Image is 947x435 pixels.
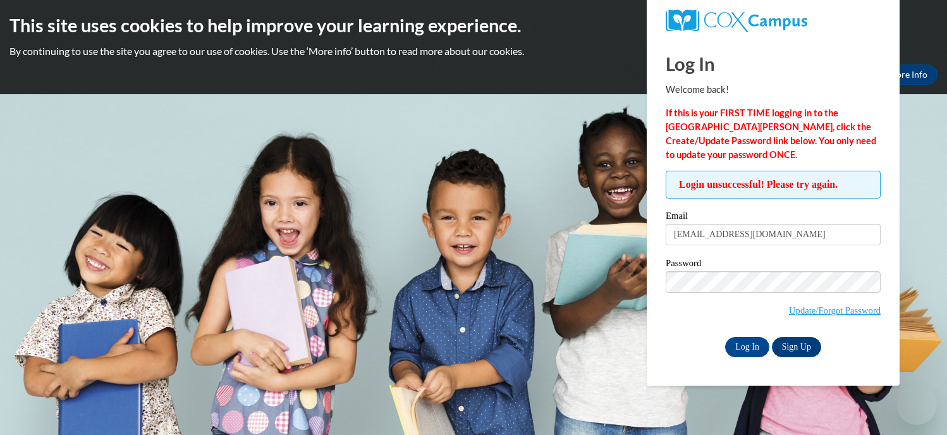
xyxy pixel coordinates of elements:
[666,259,881,271] label: Password
[666,107,876,160] strong: If this is your FIRST TIME logging in to the [GEOGRAPHIC_DATA][PERSON_NAME], click the Create/Upd...
[666,83,881,97] p: Welcome back!
[878,64,938,85] a: More Info
[666,51,881,77] h1: Log In
[896,384,937,425] iframe: Button to launch messaging window
[666,171,881,199] span: Login unsuccessful! Please try again.
[772,337,821,357] a: Sign Up
[9,13,938,38] h2: This site uses cookies to help improve your learning experience.
[789,305,881,316] a: Update/Forgot Password
[725,337,769,357] input: Log In
[666,9,807,32] img: COX Campus
[666,211,881,224] label: Email
[666,9,881,32] a: COX Campus
[9,44,938,58] p: By continuing to use the site you agree to our use of cookies. Use the ‘More info’ button to read...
